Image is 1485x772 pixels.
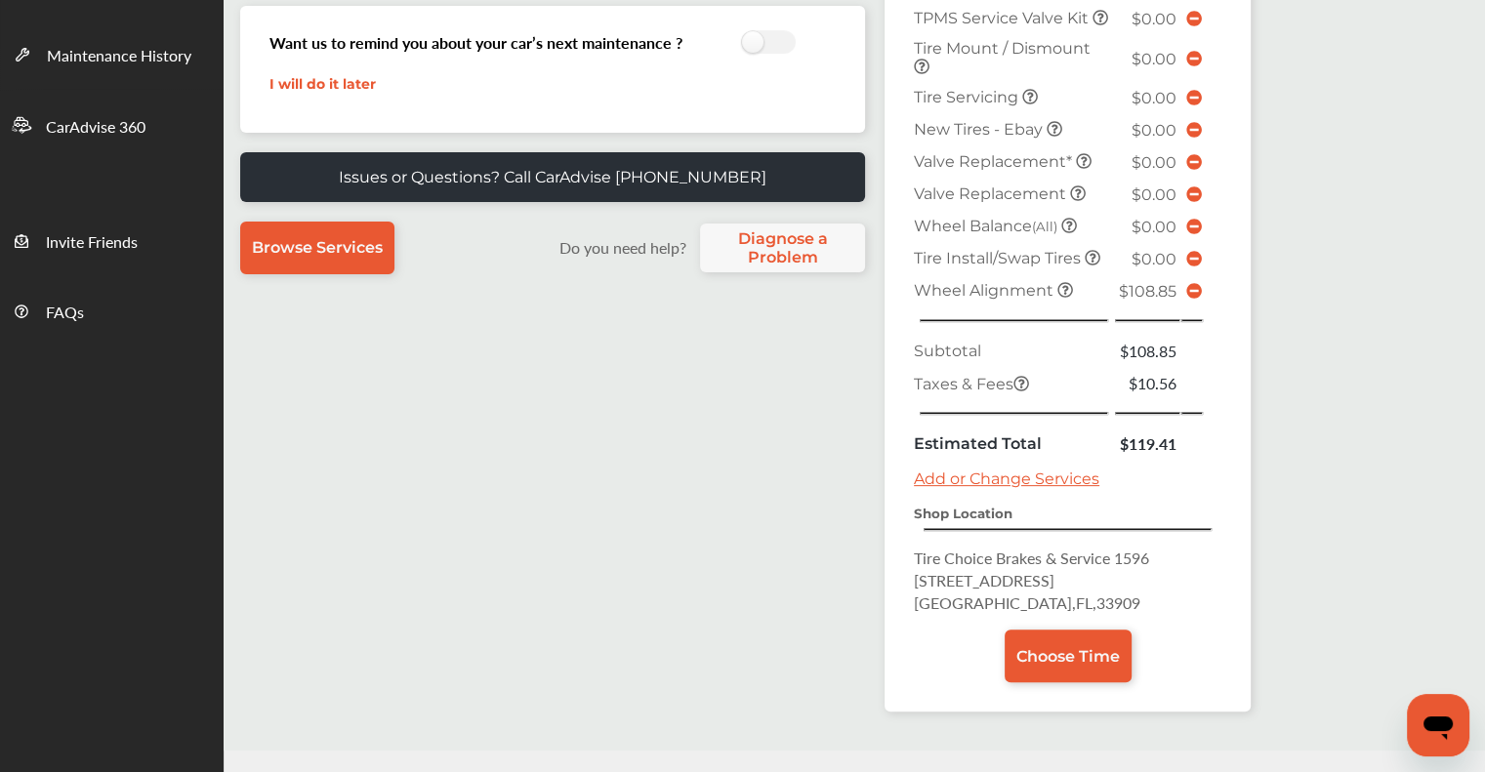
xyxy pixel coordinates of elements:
[240,222,394,274] a: Browse Services
[1132,218,1176,236] span: $0.00
[914,547,1149,569] span: Tire Choice Brakes & Service 1596
[909,427,1114,460] td: Estimated Total
[914,88,1022,106] span: Tire Servicing
[1132,10,1176,28] span: $0.00
[1407,694,1469,756] iframe: Button to launch messaging window
[914,152,1076,171] span: Valve Replacement*
[914,506,1012,521] strong: Shop Location
[339,168,766,186] p: Issues or Questions? Call CarAdvise [PHONE_NUMBER]
[1132,50,1176,68] span: $0.00
[914,217,1061,235] span: Wheel Balance
[1132,89,1176,107] span: $0.00
[914,184,1070,203] span: Valve Replacement
[1016,647,1120,666] span: Choose Time
[46,115,145,141] span: CarAdvise 360
[1114,367,1181,399] td: $10.56
[252,238,383,257] span: Browse Services
[914,591,1140,614] span: [GEOGRAPHIC_DATA] , FL , 33909
[914,120,1047,139] span: New Tires - Ebay
[1032,219,1057,234] small: (All)
[700,223,865,272] a: Diagnose a Problem
[1119,282,1176,301] span: $108.85
[1132,185,1176,204] span: $0.00
[914,9,1093,27] span: TPMS Service Valve Kit
[47,44,191,69] span: Maintenance History
[1132,250,1176,268] span: $0.00
[914,281,1057,300] span: Wheel Alignment
[46,301,84,326] span: FAQs
[1132,153,1176,172] span: $0.00
[1114,335,1181,367] td: $108.85
[914,249,1085,267] span: Tire Install/Swap Tires
[710,229,855,266] span: Diagnose a Problem
[909,335,1114,367] td: Subtotal
[269,75,376,93] a: I will do it later
[240,152,865,202] a: Issues or Questions? Call CarAdvise [PHONE_NUMBER]
[1114,427,1181,460] td: $119.41
[1,19,223,89] a: Maintenance History
[46,230,138,256] span: Invite Friends
[914,569,1054,591] span: [STREET_ADDRESS]
[269,31,682,54] h3: Want us to remind you about your car’s next maintenance ?
[1132,121,1176,140] span: $0.00
[1005,630,1132,682] a: Choose Time
[914,375,1029,393] span: Taxes & Fees
[550,236,695,259] label: Do you need help?
[914,469,1099,488] a: Add or Change Services
[914,39,1091,58] span: Tire Mount / Dismount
